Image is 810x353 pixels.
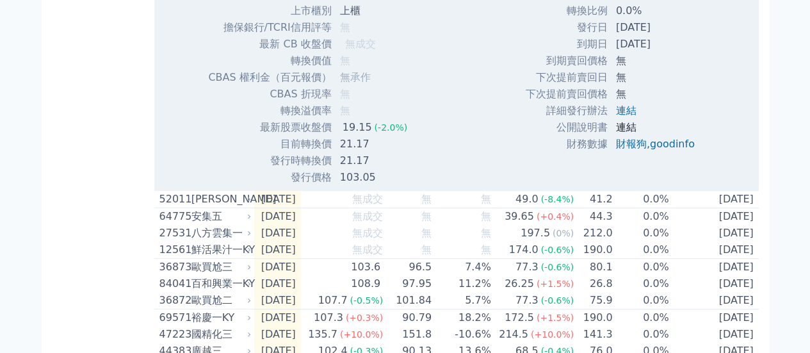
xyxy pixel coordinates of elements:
td: 90.79 [384,309,432,327]
td: CBAS 權利金（百元報價） [207,69,332,86]
div: 39.65 [502,209,537,224]
span: 無 [340,88,350,100]
td: [DATE] [670,191,759,208]
td: 0.0% [613,309,669,327]
span: 無 [481,193,491,205]
td: [DATE] [254,259,301,276]
td: [DATE] [608,36,705,53]
span: 無 [340,54,350,67]
td: 無 [608,86,705,103]
div: 歐買尬三 [191,259,249,275]
span: 無 [421,227,432,239]
td: 詳細發行辦法 [525,103,608,119]
td: 0.0% [613,225,669,242]
span: 無成交 [352,210,383,222]
div: 197.5 [518,226,553,241]
div: 百和興業一KY [191,276,249,291]
td: [DATE] [254,208,301,226]
td: [DATE] [670,208,759,226]
span: 無 [481,243,491,256]
td: 7.4% [432,259,492,276]
td: 到期賣回價格 [525,53,608,69]
td: 141.3 [574,326,613,343]
td: 無 [608,53,705,69]
span: 無 [340,21,350,33]
td: 21.17 [332,152,417,169]
td: 0.0% [613,191,669,208]
div: 12561 [159,242,188,258]
div: 77.3 [513,259,541,275]
span: 無 [421,193,432,205]
div: 108.9 [348,276,383,291]
td: 101.84 [384,292,432,309]
a: goodinfo [650,138,695,150]
td: [DATE] [670,309,759,327]
td: 財務數據 [525,136,608,152]
td: 到期日 [525,36,608,53]
span: (+0.3%) [346,313,383,323]
div: 國精化三 [191,327,249,342]
td: 上櫃 [332,3,417,19]
td: 下次提前賣回價格 [525,86,608,103]
td: [DATE] [670,242,759,259]
td: [DATE] [254,242,301,259]
span: 無成交 [345,38,376,50]
div: 84041 [159,276,188,291]
td: [DATE] [254,191,301,208]
td: 212.0 [574,225,613,242]
td: 151.8 [384,326,432,343]
td: CBAS 折現率 [207,86,332,103]
td: 75.9 [574,292,613,309]
div: 107.3 [311,310,346,325]
span: (+10.0%) [531,329,574,340]
td: [DATE] [254,225,301,242]
span: (-8.4%) [540,194,574,204]
td: 0.0% [613,242,669,259]
td: 0.0% [613,275,669,292]
span: (0%) [553,228,574,238]
td: 0.0% [613,326,669,343]
td: [DATE] [670,275,759,292]
td: 發行價格 [207,169,332,186]
td: 最新股票收盤價 [207,119,332,136]
td: 上市櫃別 [207,3,332,19]
td: 44.3 [574,208,613,226]
td: 0.0% [613,259,669,276]
span: 無 [421,243,432,256]
td: 目前轉換價 [207,136,332,152]
div: 鮮活果汁一KY [191,242,249,258]
span: 無 [481,210,491,222]
td: [DATE] [254,292,301,309]
span: (-0.6%) [540,245,574,255]
td: 190.0 [574,309,613,327]
div: 77.3 [513,293,541,308]
div: 歐買尬二 [191,293,249,308]
td: , [608,136,705,152]
td: 擔保銀行/TCRI信用評等 [207,19,332,36]
td: [DATE] [254,275,301,292]
td: [DATE] [608,19,705,36]
td: 190.0 [574,242,613,259]
span: 無成交 [352,243,383,256]
span: (-0.6%) [540,295,574,306]
div: 八方雲集一 [191,226,249,241]
span: (-0.6%) [540,262,574,272]
td: 最新 CB 收盤價 [207,36,332,53]
div: 27531 [159,226,188,241]
a: 連結 [616,121,636,133]
span: 無 [421,210,432,222]
div: 47223 [159,327,188,342]
div: [PERSON_NAME] [191,192,249,207]
td: 11.2% [432,275,492,292]
div: 49.0 [513,192,541,207]
div: 52011 [159,192,188,207]
td: 0.0% [608,3,705,19]
td: 轉換比例 [525,3,608,19]
td: 41.2 [574,191,613,208]
span: 無成交 [352,193,383,205]
div: 36873 [159,259,188,275]
div: 214.5 [496,327,531,342]
div: 19.15 [340,120,375,135]
td: -10.6% [432,326,492,343]
td: 0.0% [613,292,669,309]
